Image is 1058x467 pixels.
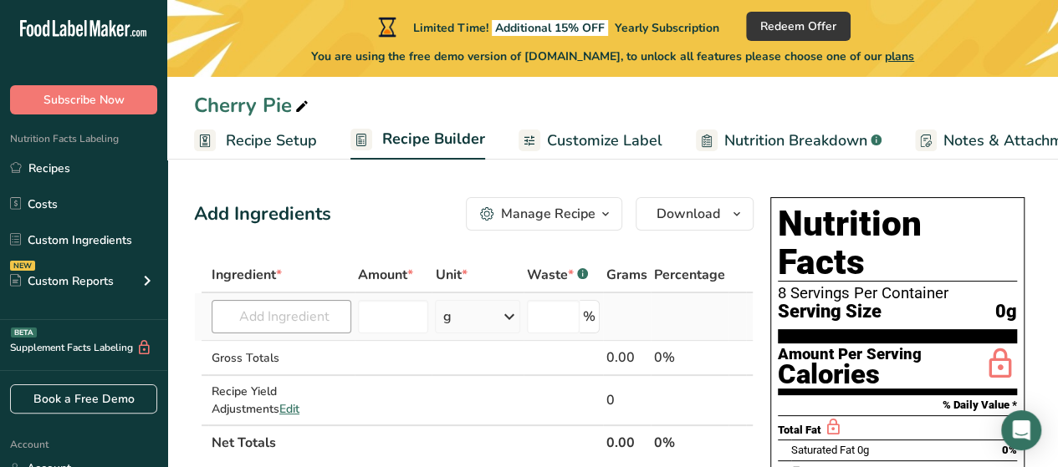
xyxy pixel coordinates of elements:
div: Manage Recipe [501,204,595,224]
span: 0g [995,302,1017,322]
div: 0% [654,348,725,368]
input: Add Ingredient [212,300,351,333]
span: Ingredient [212,265,282,285]
span: Yearly Subscription [615,20,719,36]
a: Recipe Builder [350,120,485,160]
section: % Daily Value * [778,395,1017,415]
div: Recipe Yield Adjustments [212,383,351,418]
div: g [442,307,451,327]
div: Amount Per Serving [778,347,922,363]
span: Edit [279,401,299,417]
span: Saturated Fat [791,444,855,456]
div: 8 Servings Per Container [778,285,1017,302]
a: Recipe Setup [194,122,317,160]
a: Customize Label [519,122,662,160]
th: 0% [651,424,728,459]
div: Waste [527,265,588,285]
span: 0g [857,444,869,456]
span: Total Fat [778,424,821,436]
button: Download [636,197,754,231]
div: 0.00 [606,348,647,368]
div: Limited Time! [375,17,719,37]
span: Download [657,204,720,224]
div: BETA [11,327,37,338]
div: Cherry Pie [194,90,312,120]
span: Subscribe Now [43,91,125,109]
span: You are using the free demo version of [DOMAIN_NAME], to unlock all features please choose one of... [311,48,914,65]
a: Nutrition Breakdown [696,122,882,160]
a: Book a Free Demo [10,384,157,414]
span: Nutrition Breakdown [724,129,867,152]
div: Calories [778,363,922,387]
div: Open Intercom Messenger [1001,410,1041,450]
span: Amount [358,265,413,285]
span: Customize Label [547,129,662,152]
button: Subscribe Now [10,85,157,114]
span: Serving Size [778,302,882,322]
span: Additional 15% OFF [492,20,608,36]
th: 0.00 [603,424,651,459]
span: plans [885,48,914,64]
span: Unit [435,265,467,285]
th: Net Totals [208,424,603,459]
h1: Nutrition Facts [778,205,1017,282]
span: Recipe Builder [382,128,485,150]
span: Recipe Setup [226,129,317,152]
button: Redeem Offer [746,12,851,41]
div: Gross Totals [212,349,351,367]
div: NEW [10,261,35,271]
div: Custom Reports [10,272,114,290]
span: Redeem Offer [760,18,836,35]
div: Add Ingredients [194,201,331,228]
button: Manage Recipe [466,197,622,231]
span: Grams [606,265,647,285]
div: 0 [606,390,647,410]
span: Percentage [654,265,725,285]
